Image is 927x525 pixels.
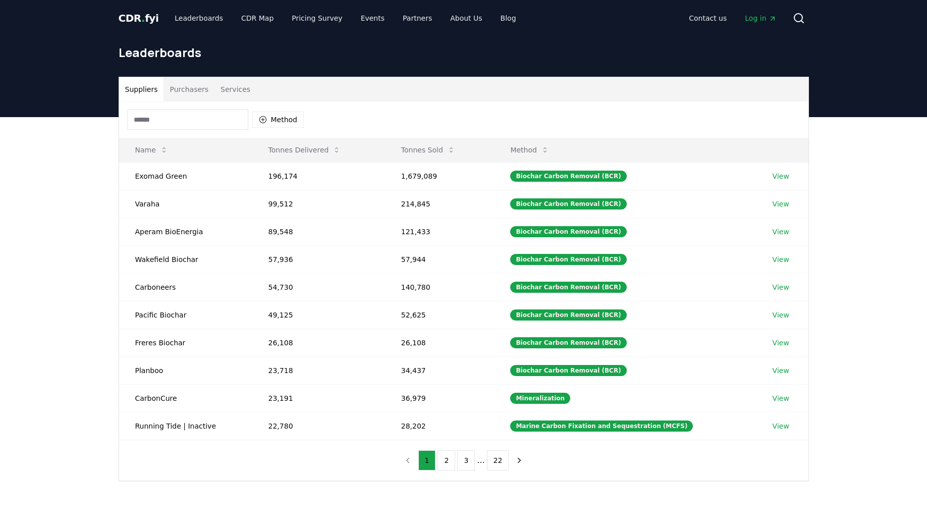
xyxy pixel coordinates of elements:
button: Services [214,77,256,101]
td: Pacific Biochar [119,301,252,329]
td: 23,718 [252,356,385,384]
td: 57,944 [385,245,495,273]
span: Log in [745,13,776,23]
td: Wakefield Biochar [119,245,252,273]
button: Suppliers [119,77,164,101]
td: Freres Biochar [119,329,252,356]
td: 22,780 [252,412,385,440]
button: 22 [487,450,509,470]
div: Mineralization [510,393,570,404]
a: Contact us [681,9,735,27]
a: Events [353,9,393,27]
button: Method [252,112,304,128]
td: Running Tide | Inactive [119,412,252,440]
a: View [773,421,789,431]
a: View [773,227,789,237]
td: 49,125 [252,301,385,329]
a: View [773,393,789,403]
nav: Main [681,9,784,27]
a: View [773,282,789,292]
button: 1 [418,450,436,470]
td: 99,512 [252,190,385,218]
a: Partners [395,9,440,27]
a: View [773,365,789,376]
td: 121,433 [385,218,495,245]
td: 89,548 [252,218,385,245]
div: Biochar Carbon Removal (BCR) [510,171,626,182]
h1: Leaderboards [119,44,809,61]
a: View [773,171,789,181]
td: 196,174 [252,162,385,190]
div: Biochar Carbon Removal (BCR) [510,254,626,265]
td: 36,979 [385,384,495,412]
div: Biochar Carbon Removal (BCR) [510,309,626,321]
div: Biochar Carbon Removal (BCR) [510,198,626,209]
td: 54,730 [252,273,385,301]
td: 34,437 [385,356,495,384]
td: 52,625 [385,301,495,329]
td: Carboneers [119,273,252,301]
nav: Main [167,9,524,27]
td: Aperam BioEnergia [119,218,252,245]
a: CDR.fyi [119,11,159,25]
button: Tonnes Delivered [260,140,349,160]
a: View [773,310,789,320]
a: View [773,199,789,209]
td: 1,679,089 [385,162,495,190]
div: Biochar Carbon Removal (BCR) [510,337,626,348]
a: Pricing Survey [284,9,350,27]
span: . [141,12,145,24]
td: 23,191 [252,384,385,412]
button: Tonnes Sold [393,140,463,160]
button: Purchasers [163,77,214,101]
button: next page [511,450,528,470]
td: 28,202 [385,412,495,440]
div: Biochar Carbon Removal (BCR) [510,282,626,293]
a: About Us [442,9,490,27]
a: CDR Map [233,9,282,27]
td: 26,108 [252,329,385,356]
td: 214,845 [385,190,495,218]
td: 140,780 [385,273,495,301]
td: 26,108 [385,329,495,356]
button: Method [502,140,557,160]
span: CDR fyi [119,12,159,24]
li: ... [477,454,484,466]
a: View [773,338,789,348]
td: CarbonCure [119,384,252,412]
td: Exomad Green [119,162,252,190]
a: View [773,254,789,265]
button: 2 [438,450,455,470]
button: 3 [457,450,475,470]
a: Log in [737,9,784,27]
div: Biochar Carbon Removal (BCR) [510,365,626,376]
button: Name [127,140,176,160]
a: Blog [493,9,524,27]
td: Varaha [119,190,252,218]
a: Leaderboards [167,9,231,27]
td: 57,936 [252,245,385,273]
td: Planboo [119,356,252,384]
div: Biochar Carbon Removal (BCR) [510,226,626,237]
div: Marine Carbon Fixation and Sequestration (MCFS) [510,421,693,432]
